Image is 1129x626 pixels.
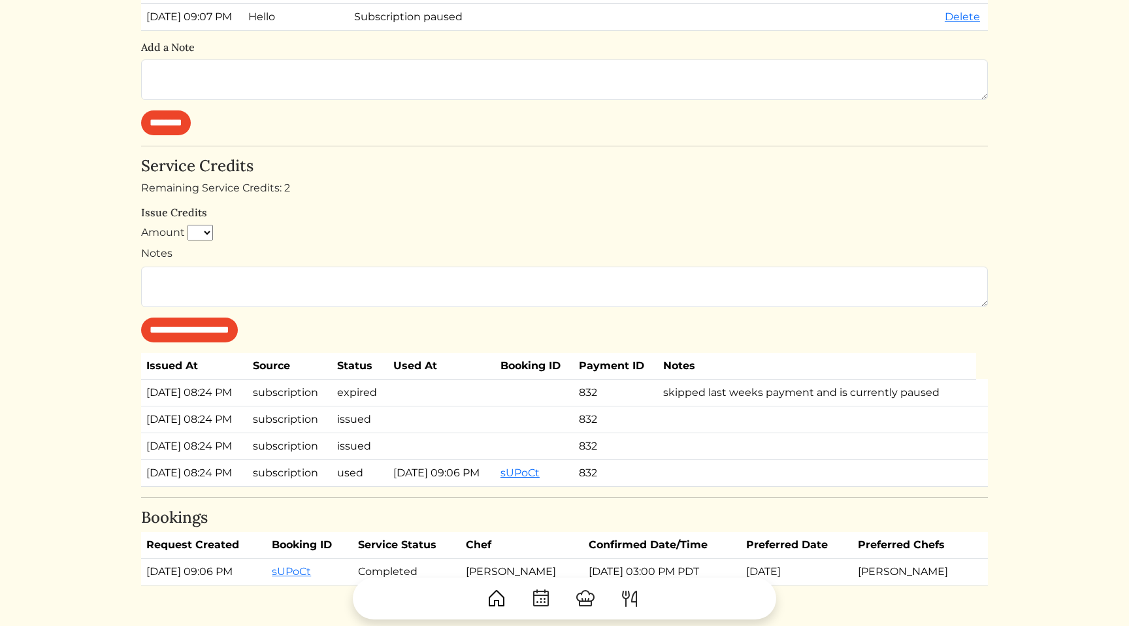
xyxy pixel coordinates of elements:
[141,206,988,219] h6: Issue Credits
[531,588,551,609] img: CalendarDots-5bcf9d9080389f2a281d69619e1c85352834be518fbc73d9501aef674afc0d57.svg
[461,532,583,559] th: Chef
[141,406,248,433] td: [DATE] 08:24 PM
[141,459,248,486] td: [DATE] 08:24 PM
[349,4,939,31] td: Subscription paused
[853,559,975,585] td: [PERSON_NAME]
[741,559,853,585] td: [DATE]
[267,532,352,559] th: Booking ID
[248,406,332,433] td: subscription
[141,41,988,54] h6: Add a Note
[574,433,658,459] td: 832
[574,353,658,380] th: Payment ID
[243,4,350,31] td: Hello
[332,459,388,486] td: used
[141,180,988,196] div: Remaining Service Credits: 2
[141,508,988,527] h4: Bookings
[583,559,741,585] td: [DATE] 03:00 PM PDT
[574,406,658,433] td: 832
[141,4,243,31] td: [DATE] 09:07 PM
[248,459,332,486] td: subscription
[574,459,658,486] td: 832
[332,379,388,406] td: expired
[332,406,388,433] td: issued
[353,532,461,559] th: Service Status
[332,353,388,380] th: Status
[575,588,596,609] img: ChefHat-a374fb509e4f37eb0702ca99f5f64f3b6956810f32a249b33092029f8484b388.svg
[388,353,495,380] th: Used At
[658,353,977,380] th: Notes
[486,588,507,609] img: House-9bf13187bcbb5817f509fe5e7408150f90897510c4275e13d0d5fca38e0b5951.svg
[332,433,388,459] td: issued
[248,433,332,459] td: subscription
[141,225,185,240] label: Amount
[141,559,267,585] td: [DATE] 09:06 PM
[574,379,658,406] td: 832
[658,379,977,406] td: skipped last weeks payment and is currently paused
[141,532,267,559] th: Request Created
[141,433,248,459] td: [DATE] 08:24 PM
[141,379,248,406] td: [DATE] 08:24 PM
[248,353,332,380] th: Source
[583,532,741,559] th: Confirmed Date/Time
[141,353,248,380] th: Issued At
[495,353,574,380] th: Booking ID
[272,565,311,578] a: sUPoCt
[388,459,495,486] td: [DATE] 09:06 PM
[619,588,640,609] img: ForkKnife-55491504ffdb50bab0c1e09e7649658475375261d09fd45db06cec23bce548bf.svg
[141,246,172,261] label: Notes
[945,10,980,23] a: Delete
[853,532,975,559] th: Preferred Chefs
[461,559,583,585] td: [PERSON_NAME]
[500,467,540,479] a: sUPoCt
[741,532,853,559] th: Preferred Date
[141,157,988,176] h4: Service Credits
[353,559,461,585] td: Completed
[248,379,332,406] td: subscription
